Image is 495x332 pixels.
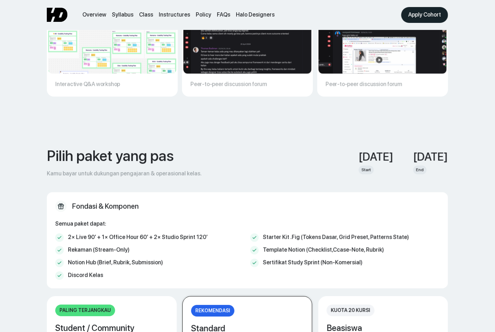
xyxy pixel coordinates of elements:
div: Start [362,166,371,174]
a: FAQs [217,11,230,19]
div: Rekaman (Stream-Only) [68,246,130,254]
a: Overview [82,11,106,19]
a: Instructures [159,11,190,19]
a: Class [139,11,153,19]
div: Interactive Q&A workshop [55,81,120,88]
div: Kuota 20 kursi [331,307,370,314]
div: Kamu bayar untuk dukungan pengajaran & operasional kelas. [47,170,202,177]
a: Halo Designers [236,11,275,19]
div: Peer-to-peer discussion forum [190,81,267,88]
div: Fondasi & Komponen [72,202,139,210]
div: Semua paket dapat: [55,220,106,227]
a: Apply Cohort [401,7,448,23]
div: Notion Hub (Brief, Rubrik, Submission) [68,259,163,267]
a: Syllabus [112,11,133,19]
div: Template Notion (Checklist,Ccase-Note, Rubrik) [263,246,384,254]
a: Policy [196,11,211,19]
div: Rekomendasi [195,307,230,314]
div: Peer-to-peer discussion forum [326,81,402,88]
div: Pilih paket yang pas [47,146,174,164]
div: End [416,166,424,174]
div: Discord Kelas [68,272,103,279]
div: Paling terjangkau [59,307,111,314]
div: Sertifikat Study Sprint (Non-Komersial) [263,259,363,267]
div: Apply Cohort [408,11,441,19]
div: [DATE] [359,150,394,163]
div: 2× Live 90’ + 1× Office Hour 60’ + 2× Studio Sprint 120’ [68,234,208,241]
div: [DATE] [413,150,448,163]
div: Starter Kit .fig (Tokens Dasar, Grid Preset, Patterns State) [263,234,409,241]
